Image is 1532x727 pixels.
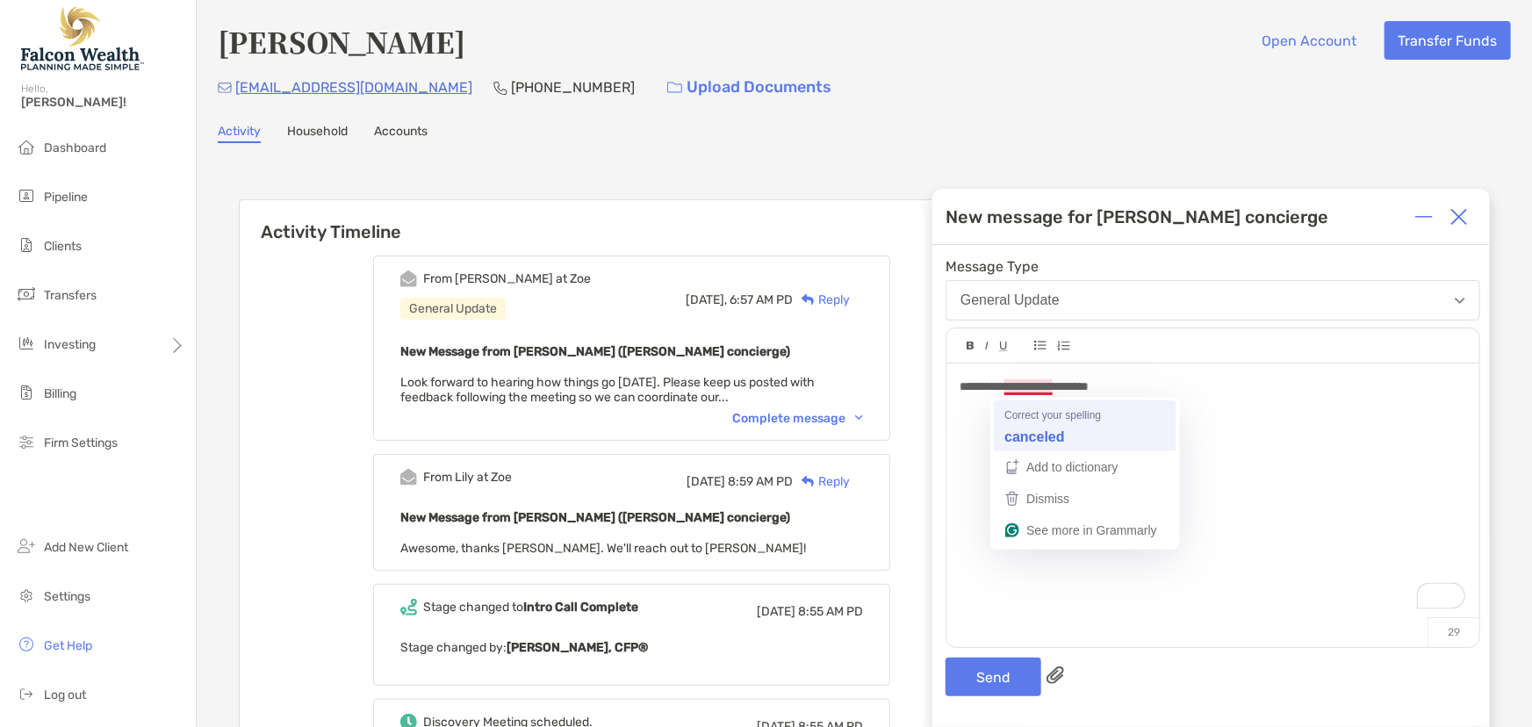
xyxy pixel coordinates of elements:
span: Firm Settings [44,435,118,450]
img: dashboard icon [16,136,37,157]
a: Accounts [374,124,428,143]
span: Pipeline [44,190,88,205]
p: [EMAIL_ADDRESS][DOMAIN_NAME] [235,76,472,98]
img: Event icon [400,270,417,287]
img: Email Icon [218,83,232,93]
span: 6:57 AM PD [730,292,793,307]
span: 8:55 AM PD [798,604,863,619]
div: General Update [400,298,506,320]
img: paperclip attachments [1047,666,1064,684]
span: Message Type [946,258,1480,275]
span: [DATE] [687,474,725,489]
h6: Activity Timeline [240,200,1024,242]
b: New Message from [PERSON_NAME] ([PERSON_NAME] concierge) [400,344,790,359]
img: settings icon [16,585,37,606]
img: button icon [667,82,682,94]
b: [PERSON_NAME], CFP® [507,640,648,655]
span: Log out [44,687,86,702]
span: Investing [44,337,96,352]
img: Editor control icon [985,342,989,350]
img: Chevron icon [855,415,863,421]
img: Editor control icon [999,342,1008,351]
img: pipeline icon [16,185,37,206]
button: Send [946,658,1041,696]
div: Stage changed to [423,600,638,615]
span: Add New Client [44,540,128,555]
span: [PERSON_NAME]! [21,95,185,110]
img: Editor control icon [967,342,975,350]
p: [PHONE_NUMBER] [511,76,635,98]
span: Get Help [44,638,92,653]
a: Activity [218,124,261,143]
span: Settings [44,589,90,604]
span: 8:59 AM PD [728,474,793,489]
img: Event icon [400,599,417,615]
img: investing icon [16,333,37,354]
span: Clients [44,239,82,254]
div: Reply [793,472,850,491]
span: Awesome, thanks [PERSON_NAME]. We'll reach out to [PERSON_NAME]! [400,541,806,556]
button: Open Account [1248,21,1370,60]
img: Reply icon [802,476,815,487]
img: logout icon [16,683,37,704]
button: General Update [946,280,1480,320]
b: Intro Call Complete [523,600,638,615]
span: Dashboard [44,140,106,155]
span: Transfers [44,288,97,303]
p: Stage changed by: [400,637,863,659]
img: billing icon [16,382,37,403]
span: [DATE], [686,292,727,307]
h4: [PERSON_NAME] [218,21,465,61]
div: General Update [960,292,1060,308]
div: From [PERSON_NAME] at Zoe [423,271,591,286]
div: New message for [PERSON_NAME] concierge [946,206,1328,227]
a: Household [287,124,348,143]
button: Transfer Funds [1385,21,1511,60]
img: Editor control icon [1057,341,1070,351]
p: 29 [1428,617,1479,647]
img: transfers icon [16,284,37,305]
img: Close [1450,208,1468,226]
a: Upload Documents [656,68,843,106]
img: Expand or collapse [1415,208,1433,226]
img: Editor control icon [1034,341,1047,350]
div: Reply [793,291,850,309]
div: From Lily at Zoe [423,470,512,485]
img: firm-settings icon [16,431,37,452]
img: get-help icon [16,634,37,655]
img: Phone Icon [493,81,507,95]
img: Open dropdown arrow [1455,298,1465,304]
img: Falcon Wealth Planning Logo [21,7,144,70]
span: [DATE] [757,604,795,619]
div: To enrich screen reader interactions, please activate Accessibility in Grammarly extension settings [946,363,1479,630]
span: Look forward to hearing how things go [DATE]. Please keep us posted with feedback following the m... [400,375,815,405]
img: add_new_client icon [16,536,37,557]
b: New Message from [PERSON_NAME] ([PERSON_NAME] concierge) [400,510,790,525]
span: Billing [44,386,76,401]
img: clients icon [16,234,37,256]
div: Complete message [732,411,863,426]
img: Reply icon [802,294,815,306]
img: Event icon [400,469,417,486]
